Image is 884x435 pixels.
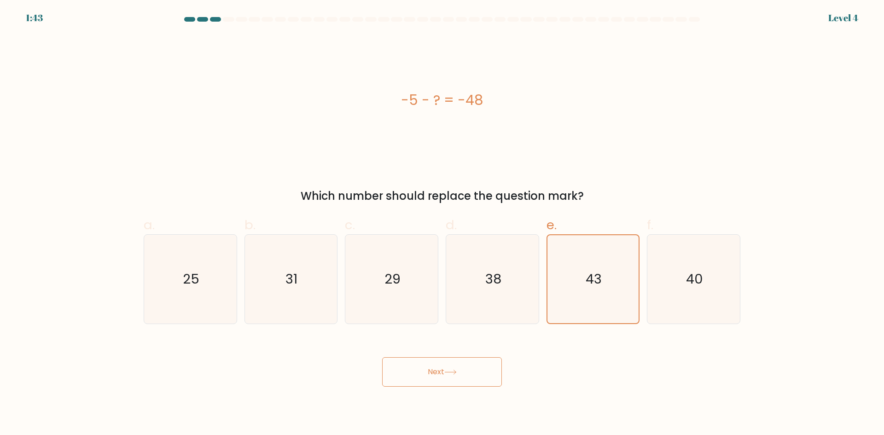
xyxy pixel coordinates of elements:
button: Next [382,357,502,387]
span: e. [547,216,557,234]
span: b. [244,216,256,234]
text: 40 [686,270,703,288]
div: Which number should replace the question mark? [149,188,735,204]
div: 1:43 [26,11,43,25]
text: 25 [183,270,199,288]
span: c. [345,216,355,234]
span: a. [144,216,155,234]
text: 31 [286,270,298,288]
text: 38 [485,270,501,288]
span: f. [647,216,653,234]
text: 43 [586,270,602,288]
div: Level 4 [828,11,858,25]
span: d. [446,216,457,234]
div: -5 - ? = -48 [144,90,740,110]
text: 29 [384,270,401,288]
